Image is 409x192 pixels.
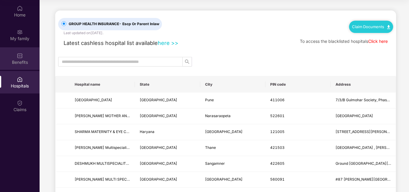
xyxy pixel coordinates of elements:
span: - Escp Or Parent Inlaw [119,22,159,26]
th: Address [331,76,396,93]
td: SHARMA MATERNITY & EYE CENTRE [70,124,135,140]
img: svg+xml;base64,PHN2ZyB4bWxucz0iaHR0cDovL3d3dy53My5vcmcvMjAwMC9zdmciIHdpZHRoPSIxMC40IiBoZWlnaHQ9Ij... [387,25,390,29]
span: [GEOGRAPHIC_DATA] [75,98,112,102]
span: 121005 [270,129,285,134]
td: Andhra Pradesh [135,108,200,124]
td: Maharashtra [135,140,200,156]
td: SHANTHA MULTI SPECIALITY HOSPITAL [70,172,135,188]
td: Ground Floor Visawa Building, Pune Nashik Highway [331,156,396,172]
div: Last updated on [DATE] . [64,30,103,36]
img: svg+xml;base64,PHN2ZyBpZD0iSG9zcGl0YWxzIiB4bWxucz0iaHR0cDovL3d3dy53My5vcmcvMjAwMC9zdmciIHdpZHRoPS... [17,76,23,82]
td: Narasaraopeta [200,108,265,124]
span: Haryana [140,129,154,134]
span: Thane [205,145,216,150]
span: [GEOGRAPHIC_DATA] [140,98,177,102]
td: Thane [200,140,265,156]
span: [STREET_ADDRESS][PERSON_NAME] [336,129,400,134]
td: Maharashtra [135,93,200,108]
img: svg+xml;base64,PHN2ZyBpZD0iQ2xhaW0iIHhtbG5zPSJodHRwOi8vd3d3LnczLm9yZy8yMDAwL3N2ZyIgd2lkdGg9IjIwIi... [17,100,23,106]
span: 411006 [270,98,285,102]
button: search [182,57,192,66]
span: [GEOGRAPHIC_DATA] [140,177,177,182]
th: Hospital name [70,76,135,93]
span: [GEOGRAPHIC_DATA] [140,161,177,166]
td: Faridabad [200,124,265,140]
td: Siddhivinayak Multispeciality Hospital [70,140,135,156]
span: GROUP HEALTH INSURANCE [66,21,162,27]
span: search [183,59,192,64]
td: Pune [200,93,265,108]
span: [PERSON_NAME] MOTHER AND CHILD HOSPITAL [75,114,160,118]
td: Palnadu Road, Beside Municiple Library [331,108,396,124]
a: Claim Documents [352,24,390,29]
span: [GEOGRAPHIC_DATA] [205,129,243,134]
th: City [200,76,265,93]
td: 1st Floor Vasthu Arcade Building , Swami Samarth Chowk [331,140,396,156]
td: Karnataka [135,172,200,188]
span: [GEOGRAPHIC_DATA] [140,114,177,118]
a: here >> [158,40,178,46]
img: svg+xml;base64,PHN2ZyBpZD0iSG9tZSIgeG1sbnM9Imh0dHA6Ly93d3cudzMub3JnLzIwMDAvc3ZnIiB3aWR0aD0iMjAiIG... [17,5,23,11]
span: [PERSON_NAME] Multispeciality Hospital [75,145,145,150]
span: [GEOGRAPHIC_DATA] [336,114,373,118]
td: SRI SRINIVASA MOTHER AND CHILD HOSPITAL [70,108,135,124]
img: svg+xml;base64,PHN2ZyBpZD0iQmVuZWZpdHMiIHhtbG5zPSJodHRwOi8vd3d3LnczLm9yZy8yMDAwL3N2ZyIgd2lkdGg9Ij... [17,53,23,59]
span: [PERSON_NAME] MULTI SPECIALITY HOSPITAL [75,177,157,182]
span: Address [336,82,391,87]
a: Click here [368,39,388,44]
td: Bangalore [200,172,265,188]
span: 422605 [270,161,285,166]
span: Narasaraopeta [205,114,231,118]
td: House No 94 , New Indusrial Town, Deep Chand Bhartia Marg [331,124,396,140]
th: State [135,76,200,93]
span: Pune [205,98,214,102]
th: PIN code [265,76,330,93]
span: Latest cashless hospital list available [64,40,158,46]
span: To access the blacklisted hospitals [300,39,368,44]
td: SHREE HOSPITAL [70,93,135,108]
td: Haryana [135,124,200,140]
span: Sangamner [205,161,225,166]
span: 560091 [270,177,285,182]
span: [GEOGRAPHIC_DATA] , [PERSON_NAME] [336,145,405,150]
td: Sangamner [200,156,265,172]
td: Maharashtra [135,156,200,172]
span: 421503 [270,145,285,150]
span: [GEOGRAPHIC_DATA] [140,145,177,150]
td: DESHMUKH MULTISPECIALITY HOSPITAL [70,156,135,172]
span: DESHMUKH MULTISPECIALITY HOSPITAL [75,161,147,166]
img: svg+xml;base64,PHN2ZyB3aWR0aD0iMjAiIGhlaWdodD0iMjAiIHZpZXdCb3g9IjAgMCAyMCAyMCIgZmlsbD0ibm9uZSIgeG... [17,29,23,35]
span: [GEOGRAPHIC_DATA] [205,177,243,182]
span: SHARMA MATERNITY & EYE CENTRE [75,129,138,134]
td: #87 VENKATESHWARA COMPLEX B.E.L.LAYOUT, 1ST STAGE, MAGADI MAIN ROAD [331,172,396,188]
td: 7/3/B Gulmohar Society, Phase 1 Behind Radisson Blu Hotel [331,93,396,108]
span: 522601 [270,114,285,118]
span: Hospital name [75,82,130,87]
